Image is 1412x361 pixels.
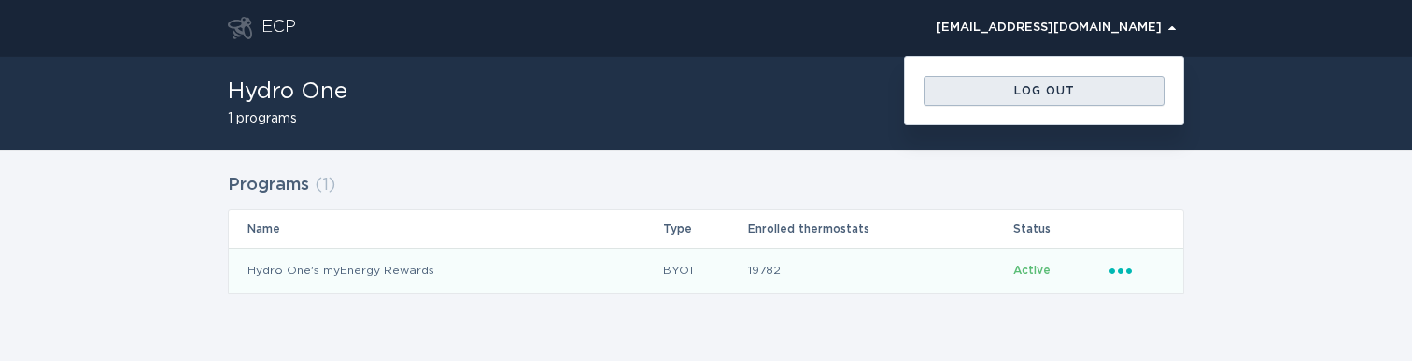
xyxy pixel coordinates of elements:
h1: Hydro One [228,80,347,103]
div: ECP [261,17,296,39]
td: BYOT [662,248,747,293]
span: Active [1013,265,1051,276]
tr: 2e6dbb87868748a7bf393cbf0637f582 [229,248,1183,293]
td: 19782 [747,248,1012,293]
th: Name [229,210,662,248]
h2: 1 programs [228,112,347,125]
button: Go to dashboard [228,17,252,39]
h2: Programs [228,168,309,202]
tr: Table Headers [229,210,1183,248]
span: ( 1 ) [315,177,335,194]
div: Log out [933,85,1155,96]
div: [EMAIL_ADDRESS][DOMAIN_NAME] [936,22,1176,34]
td: Hydro One's myEnergy Rewards [229,248,662,293]
button: Log out [924,76,1165,106]
button: Open user account details [927,14,1184,42]
th: Status [1012,210,1108,248]
th: Enrolled thermostats [747,210,1012,248]
th: Type [662,210,747,248]
div: Popover menu [1109,260,1165,281]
